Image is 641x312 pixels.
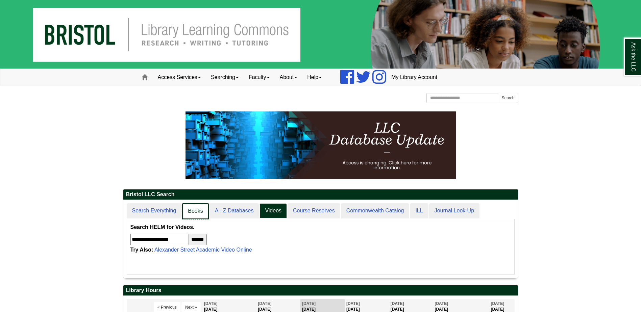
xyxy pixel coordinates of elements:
[123,189,518,200] h2: Bristol LLC Search
[182,203,208,219] a: Books
[410,203,428,218] a: ILL
[130,223,195,232] label: Search HELM for Videos.
[386,69,442,86] a: My Library Account
[491,301,504,306] span: [DATE]
[288,203,340,218] a: Course Reserves
[123,285,518,296] h2: Library Hours
[341,203,410,218] a: Commonwealth Catalog
[153,69,206,86] a: Access Services
[127,203,182,218] a: Search Everything
[186,111,456,179] img: HTML tutorial
[204,301,218,306] span: [DATE]
[154,247,252,253] a: Alexander Street Academic Video Online
[302,69,327,86] a: Help
[260,203,287,218] a: Videos
[429,203,479,218] a: Journal Look-Up
[435,301,448,306] span: [DATE]
[206,69,244,86] a: Searching
[258,301,271,306] span: [DATE]
[275,69,302,86] a: About
[391,301,404,306] span: [DATE]
[244,69,275,86] a: Faculty
[130,247,153,253] strong: Try Also:
[498,93,518,103] button: Search
[346,301,360,306] span: [DATE]
[209,203,259,218] a: A - Z Databases
[302,301,316,306] span: [DATE]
